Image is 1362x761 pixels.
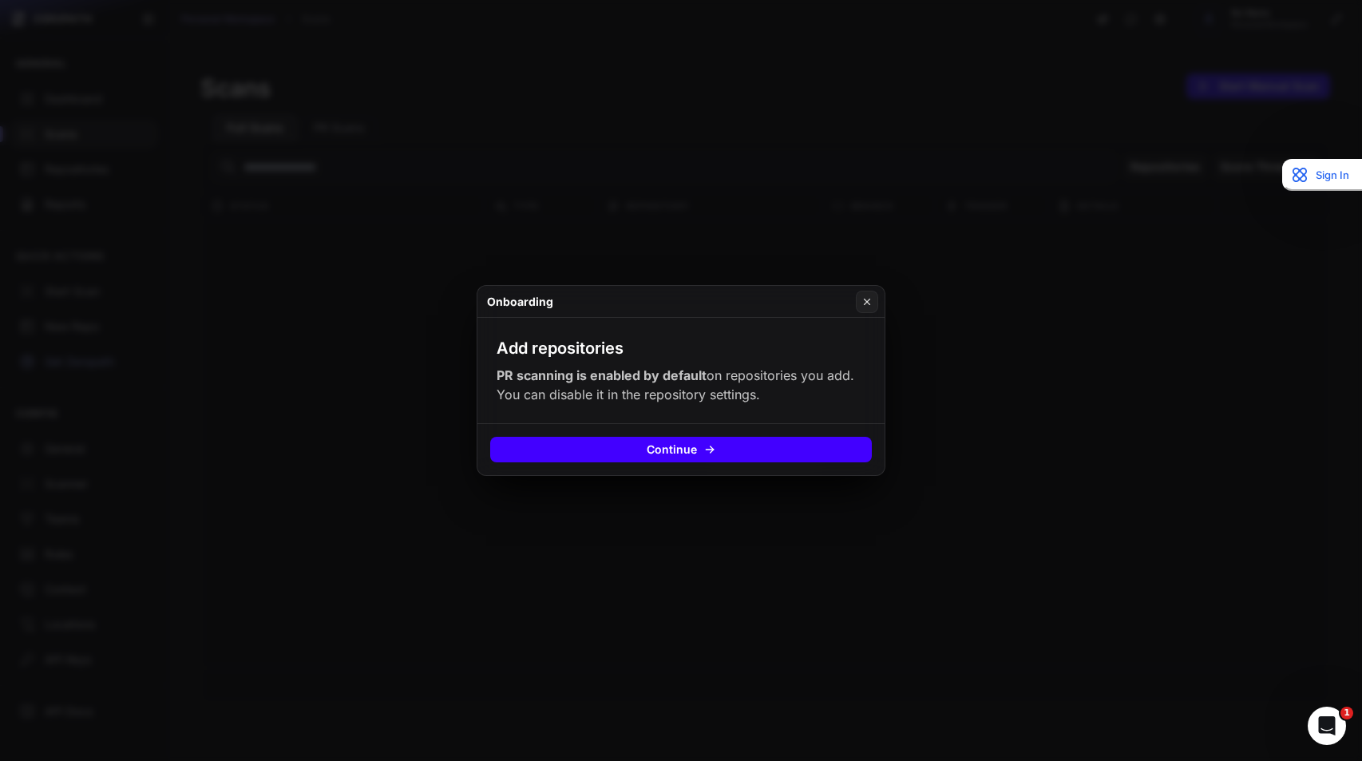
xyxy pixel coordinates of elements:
h4: Onboarding [487,294,553,310]
h3: Add repositories [497,337,624,359]
iframe: Intercom live chat [1308,707,1346,745]
span: 1 [1340,707,1353,719]
p: on repositories you add. You can disable it in the repository settings. [497,366,865,404]
button: Continue [490,437,872,462]
strong: PR scanning is enabled by default [497,367,707,383]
